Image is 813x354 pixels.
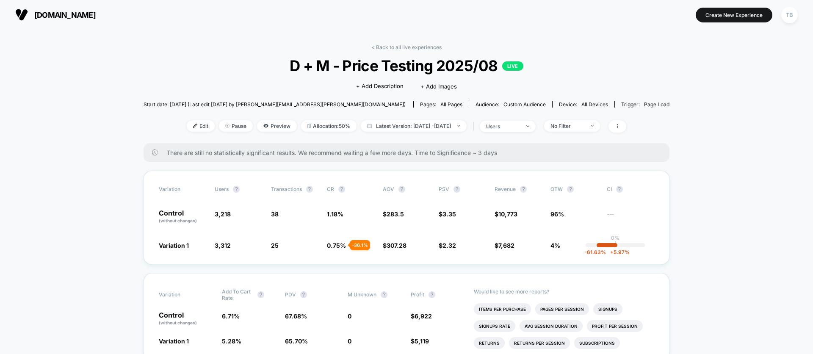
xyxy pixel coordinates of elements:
button: ? [257,291,264,298]
li: Signups [593,303,622,315]
span: users [215,186,229,192]
img: end [526,125,529,127]
div: users [486,123,520,130]
p: 0% [611,235,619,241]
span: Preview [257,120,297,132]
span: --- [607,212,654,224]
span: Add To Cart Rate [222,288,253,301]
span: | [471,120,480,133]
span: 3,312 [215,242,231,249]
img: Visually logo [15,8,28,21]
span: 5.28 % [222,337,241,345]
span: 0 [348,337,351,345]
span: M Unknown [348,291,376,298]
span: 5.97 % [606,249,630,255]
span: (without changes) [159,320,197,325]
div: - 36.1 % [350,240,370,250]
img: edit [193,124,197,128]
button: ? [567,186,574,193]
li: Subscriptions [574,337,620,349]
p: Control [159,210,206,224]
span: 5,119 [415,337,429,345]
span: 2.32 [442,242,456,249]
li: Avg Session Duration [520,320,583,332]
div: No Filter [550,123,584,129]
p: | [614,241,616,247]
li: Pages Per Session [535,303,589,315]
span: Start date: [DATE] (Last edit [DATE] by [PERSON_NAME][EMAIL_ADDRESS][PERSON_NAME][DOMAIN_NAME]) [144,101,406,108]
span: 307.28 [387,242,406,249]
span: Edit [187,120,215,132]
span: $ [439,242,456,249]
span: Revenue [495,186,516,192]
img: end [591,125,594,127]
div: Audience: [476,101,546,108]
li: Items Per Purchase [474,303,531,315]
span: $ [495,210,517,218]
button: ? [398,186,405,193]
span: 7,682 [498,242,514,249]
img: end [457,125,460,127]
span: (without changes) [159,218,197,223]
button: ? [454,186,460,193]
button: [DOMAIN_NAME] [13,8,98,22]
button: ? [300,291,307,298]
span: $ [411,313,432,320]
button: ? [429,291,435,298]
span: 1.18 % [327,210,343,218]
img: rebalance [307,124,311,128]
p: Would like to see more reports? [474,288,654,295]
div: Pages: [420,101,462,108]
span: all devices [581,101,608,108]
span: $ [383,242,406,249]
li: Returns [474,337,505,349]
span: 10,773 [498,210,517,218]
span: OTW [550,186,597,193]
span: 4% [550,242,560,249]
span: Transactions [271,186,302,192]
button: TB [779,6,800,24]
span: PDV [285,291,296,298]
span: $ [411,337,429,345]
span: 0.75 % [327,242,346,249]
button: ? [306,186,313,193]
div: Trigger: [621,101,669,108]
span: 6.71 % [222,313,240,320]
span: $ [439,210,456,218]
span: 96% [550,210,564,218]
span: Page Load [644,101,669,108]
span: Allocation: 50% [301,120,357,132]
span: Custom Audience [503,101,546,108]
span: $ [383,210,404,218]
span: AOV [383,186,394,192]
span: CI [607,186,653,193]
img: end [225,124,230,128]
span: 67.68 % [285,313,307,320]
span: Variation 1 [159,337,189,345]
span: 38 [271,210,279,218]
span: Pause [219,120,253,132]
span: all pages [440,101,462,108]
button: ? [338,186,345,193]
span: + Add Description [356,82,404,91]
span: 283.5 [387,210,404,218]
span: [DOMAIN_NAME] [34,11,96,19]
li: Profit Per Session [587,320,643,332]
span: -61.63 % [584,249,606,255]
p: Control [159,312,213,326]
span: Variation [159,288,205,301]
div: TB [781,7,798,23]
span: 6,922 [415,313,432,320]
span: 65.70 % [285,337,308,345]
span: + [610,249,614,255]
span: Variation [159,186,205,193]
span: $ [495,242,514,249]
span: CR [327,186,334,192]
span: Profit [411,291,424,298]
li: Signups Rate [474,320,515,332]
a: < Back to all live experiences [371,44,442,50]
span: Latest Version: [DATE] - [DATE] [361,120,467,132]
span: PSV [439,186,449,192]
span: 3.35 [442,210,456,218]
button: Create New Experience [696,8,772,22]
